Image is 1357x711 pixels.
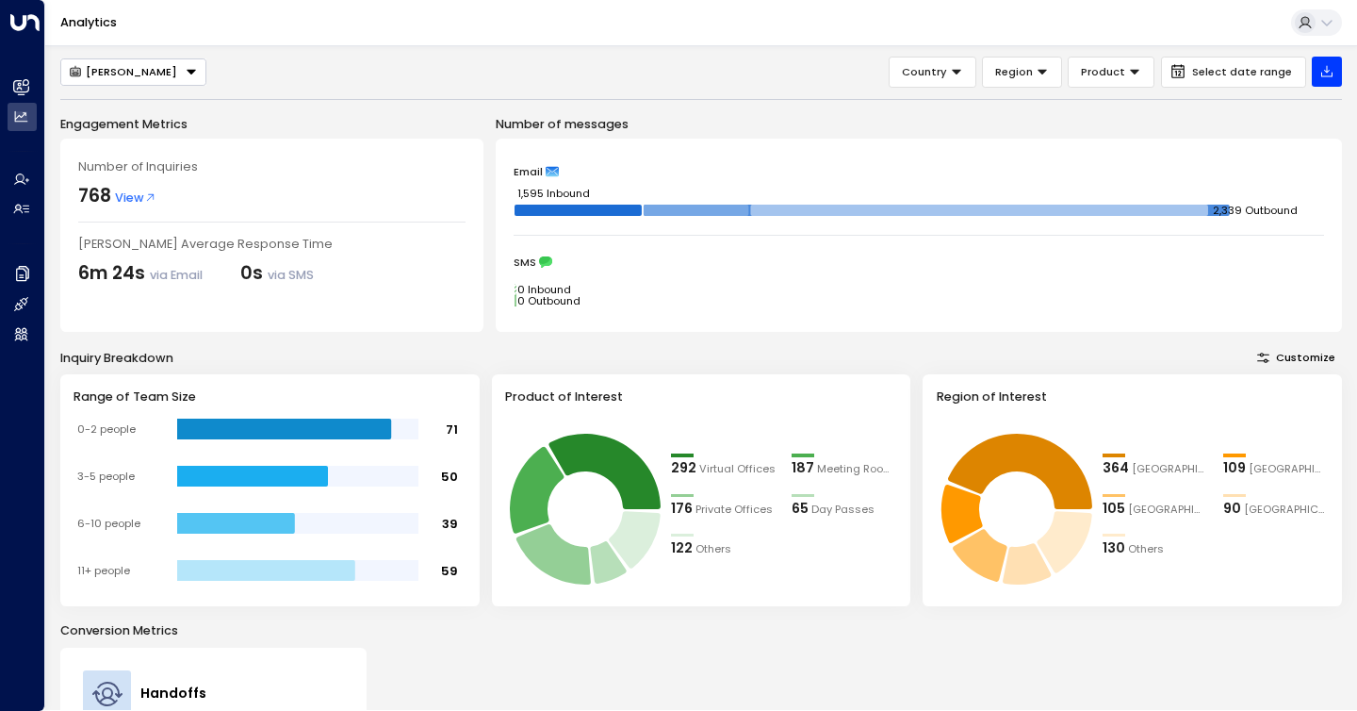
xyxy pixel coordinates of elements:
span: via SMS [268,267,314,283]
tspan: 39 [442,515,458,531]
tspan: 3-5 people [77,469,135,484]
div: SMS [514,256,1324,269]
button: Customize [1251,347,1342,368]
tspan: 6-10 people [77,516,140,531]
div: Number of Inquiries [78,157,466,175]
span: via Email [150,267,203,283]
div: 109 [1223,458,1246,479]
div: 364 [1103,458,1129,479]
span: View [115,189,156,207]
div: [PERSON_NAME] Average Response Time [78,235,466,253]
tspan: 2,339 Outbound [1213,203,1298,218]
span: Others [1128,541,1164,557]
div: 187 [792,458,814,479]
h4: Handoffs [140,684,206,704]
h3: Product of Interest [505,388,897,405]
button: Country [889,57,976,88]
div: 6m 24s [78,260,203,288]
h3: Region of Interest [937,388,1329,405]
div: 130Others [1103,538,1208,559]
span: Select date range [1192,66,1292,78]
span: Ottawa [1244,502,1329,518]
h3: Range of Team Size [74,388,466,405]
div: Inquiry Breakdown [60,349,173,367]
div: 187Meeting Rooms [792,458,897,479]
tspan: 50 [441,468,458,484]
div: 109Vancouver [1223,458,1329,479]
span: Private Offices [695,502,773,518]
tspan: 11+ people [77,563,130,578]
span: Product [1081,63,1125,80]
div: 90Ottawa [1223,499,1329,520]
tspan: 71 [446,421,458,437]
span: Day Passes [811,502,875,518]
tspan: 0 Inbound [517,282,571,297]
button: Select date range [1161,57,1306,88]
span: Toronto [1132,461,1208,477]
div: 364Toronto [1103,458,1208,479]
div: 176 [671,499,693,520]
div: 122Others [671,538,777,559]
div: 292 [671,458,696,479]
span: Meeting Rooms [817,461,897,477]
tspan: 0-2 people [77,422,136,437]
div: [PERSON_NAME] [69,65,177,78]
span: Vancouver [1249,461,1329,477]
span: Others [695,541,731,557]
button: [PERSON_NAME] [60,58,206,86]
button: Product [1068,57,1154,88]
div: Button group with a nested menu [60,58,206,86]
span: Country [902,63,947,80]
p: Engagement Metrics [60,115,483,133]
button: Region [982,57,1062,88]
div: 65Day Passes [792,499,897,520]
div: 0s [240,260,314,288]
tspan: 1,595 Inbound [517,186,590,201]
div: 90 [1223,499,1241,520]
tspan: 0 Outbound [517,293,580,308]
tspan: 59 [441,562,458,578]
div: 768 [78,183,111,210]
span: Virtual Offices [699,461,776,477]
div: 122 [671,538,693,559]
span: Montreal [1128,502,1208,518]
p: Number of messages [496,115,1342,133]
div: 65 [792,499,809,520]
div: 105 [1103,499,1125,520]
p: Conversion Metrics [60,621,1342,639]
span: Region [995,63,1033,80]
div: 292Virtual Offices [671,458,777,479]
span: Email [514,165,543,178]
div: 176Private Offices [671,499,777,520]
a: Analytics [60,14,117,30]
div: 105Montreal [1103,499,1208,520]
div: 130 [1103,538,1125,559]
